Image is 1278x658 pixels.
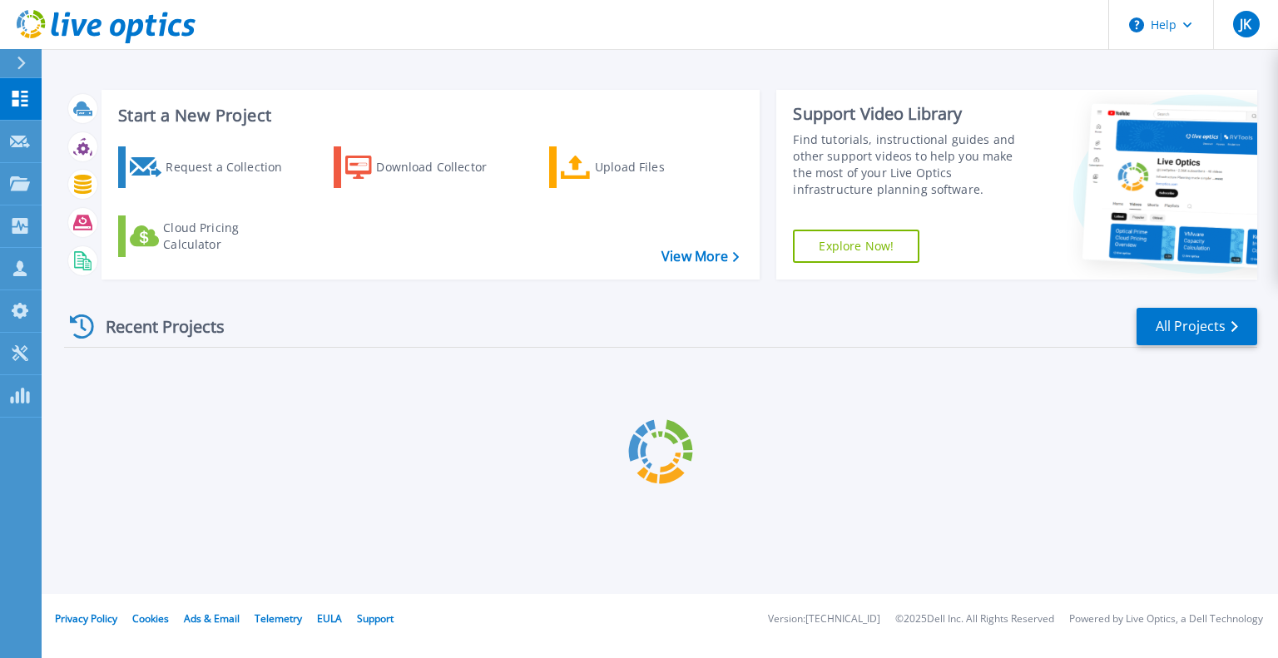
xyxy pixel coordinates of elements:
h3: Start a New Project [118,106,739,125]
a: Download Collector [334,146,519,188]
a: Request a Collection [118,146,304,188]
div: Find tutorials, instructional guides and other support videos to help you make the most of your L... [793,131,1034,198]
li: © 2025 Dell Inc. All Rights Reserved [895,614,1054,625]
div: Recent Projects [64,306,247,347]
div: Download Collector [376,151,509,184]
a: Cloud Pricing Calculator [118,215,304,257]
a: Cookies [132,611,169,626]
div: Upload Files [595,151,728,184]
div: Cloud Pricing Calculator [163,220,296,253]
a: Ads & Email [184,611,240,626]
span: JK [1240,17,1251,31]
li: Version: [TECHNICAL_ID] [768,614,880,625]
div: Request a Collection [166,151,299,184]
li: Powered by Live Optics, a Dell Technology [1069,614,1263,625]
a: Explore Now! [793,230,919,263]
div: Support Video Library [793,103,1034,125]
a: View More [661,249,739,265]
a: Upload Files [549,146,735,188]
a: Privacy Policy [55,611,117,626]
a: Support [357,611,394,626]
a: All Projects [1137,308,1257,345]
a: Telemetry [255,611,302,626]
a: EULA [317,611,342,626]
